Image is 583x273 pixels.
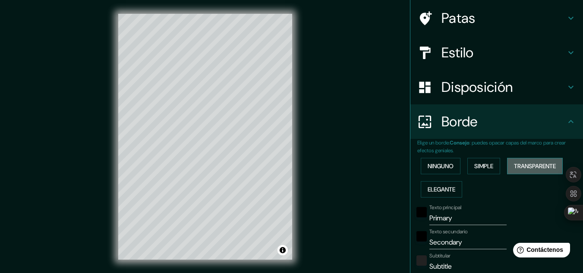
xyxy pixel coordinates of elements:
font: Elegante [428,185,455,193]
font: Subtitular [429,252,451,259]
iframe: Lanzador de widgets de ayuda [506,239,574,264]
button: Transparente [507,158,563,174]
font: Elige un borde. [417,139,450,146]
font: Texto principal [429,204,461,211]
font: Texto secundario [429,228,468,235]
div: Disposición [410,70,583,104]
font: Consejo [450,139,470,146]
div: Borde [410,104,583,139]
button: Simple [467,158,500,174]
font: Ninguno [428,162,454,170]
font: : puedes opacar capas del marco para crear efectos geniales. [417,139,566,154]
button: Activar o desactivar atribución [277,245,288,255]
font: Simple [474,162,493,170]
button: color-222222 [416,255,427,266]
div: Estilo [410,35,583,70]
button: Ninguno [421,158,460,174]
font: Borde [441,113,478,131]
button: negro [416,231,427,242]
button: negro [416,207,427,217]
font: Disposición [441,78,513,96]
font: Estilo [441,44,474,62]
font: Transparente [514,162,556,170]
button: Elegante [421,181,462,198]
font: Patas [441,9,476,27]
div: Patas [410,1,583,35]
